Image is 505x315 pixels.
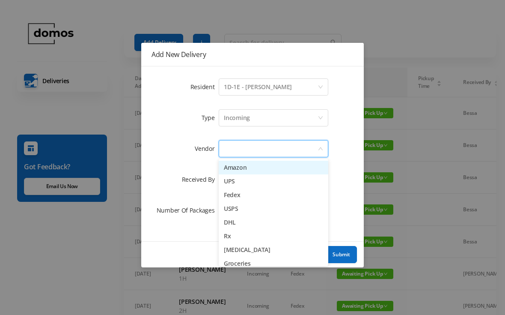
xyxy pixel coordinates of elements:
li: Groceries [219,257,328,270]
li: [MEDICAL_DATA] [219,243,328,257]
form: Add New Delivery [151,77,353,221]
label: Number Of Packages [157,206,219,214]
li: Amazon [219,161,328,174]
li: UPS [219,174,328,188]
label: Received By [182,175,219,183]
i: icon: down [318,84,323,90]
li: Fedex [219,188,328,202]
label: Vendor [195,144,219,153]
button: Submit [326,246,357,263]
li: DHL [219,216,328,229]
i: icon: down [318,115,323,121]
li: Rx [219,229,328,243]
i: icon: down [318,146,323,152]
label: Resident [190,83,219,91]
li: USPS [219,202,328,216]
div: 1D-1E - Chris Jedras [224,79,292,95]
label: Type [202,114,219,122]
div: Incoming [224,110,250,126]
div: Add New Delivery [151,50,353,59]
